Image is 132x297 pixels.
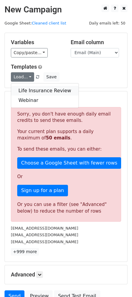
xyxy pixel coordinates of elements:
span: Daily emails left: 50 [87,20,127,27]
div: Or you can use a filter (see "Advanced" below) to reduce the number of rows [17,201,115,215]
strong: 50 emails [46,135,70,141]
a: Choose a Google Sheet with fewer rows [17,157,121,169]
p: Sorry, you don't have enough daily email credits to send these emails. [17,111,115,124]
a: Daily emails left: 50 [87,21,127,25]
a: Sign up for a plan [17,185,68,196]
a: Copy/paste... [11,48,48,57]
p: To send these emails, you can either: [17,146,115,152]
small: [EMAIL_ADDRESS][DOMAIN_NAME] [11,240,78,244]
iframe: Chat Widget [102,268,132,297]
small: Google Sheet: [5,21,66,25]
h5: Advanced [11,271,121,278]
h5: Email column [71,39,121,46]
button: Save [43,72,59,82]
p: Or [17,174,115,180]
small: [EMAIL_ADDRESS][DOMAIN_NAME] [11,226,78,230]
h2: New Campaign [5,5,127,15]
h5: Variables [11,39,62,46]
a: Life Insurance Review [11,86,79,96]
a: Webinar [11,96,79,105]
a: +999 more [11,248,39,256]
a: Templates [11,64,37,70]
a: Cleaned client list [32,21,66,25]
p: Your current plan supports a daily maximum of . [17,129,115,141]
small: [EMAIL_ADDRESS][DOMAIN_NAME] [11,233,78,237]
a: Load... [11,72,34,82]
